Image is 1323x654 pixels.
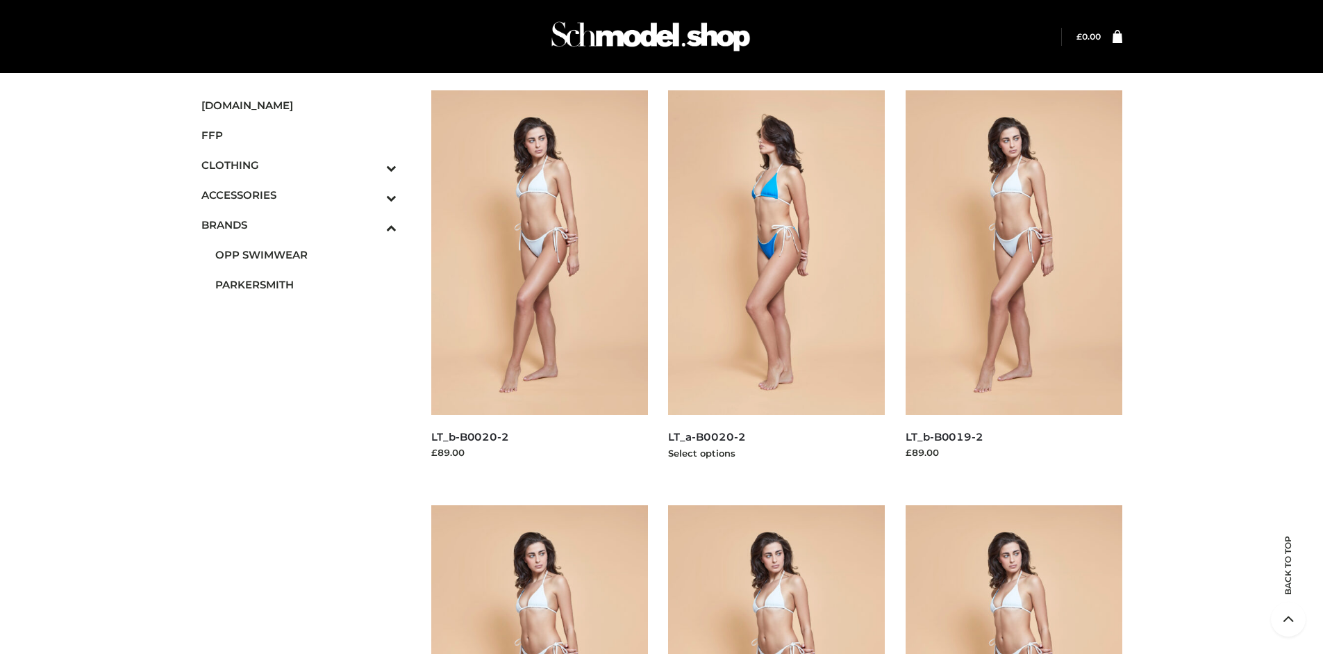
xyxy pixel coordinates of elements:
button: Toggle Submenu [348,150,397,180]
button: Toggle Submenu [348,180,397,210]
img: Schmodel Admin 964 [547,9,755,64]
span: FFP [201,127,397,143]
span: OPP SWIMWEAR [215,247,397,263]
span: CLOTHING [201,157,397,173]
a: £0.00 [1076,31,1101,42]
a: OPP SWIMWEAR [215,240,397,270]
span: ACCESSORIES [201,187,397,203]
a: LT_b-B0020-2 [431,430,509,443]
span: [DOMAIN_NAME] [201,97,397,113]
span: PARKERSMITH [215,277,397,293]
a: [DOMAIN_NAME] [201,90,397,120]
a: LT_a-B0020-2 [668,430,745,443]
div: £89.00 [906,445,1122,459]
a: PARKERSMITH [215,270,397,300]
bdi: 0.00 [1076,31,1101,42]
span: £ [1076,31,1082,42]
button: Toggle Submenu [348,210,397,240]
a: LT_b-B0019-2 [906,430,983,443]
a: CLOTHINGToggle Submenu [201,150,397,180]
a: Select options [668,448,735,459]
a: FFP [201,120,397,150]
a: ACCESSORIESToggle Submenu [201,180,397,210]
a: BRANDSToggle Submenu [201,210,397,240]
span: BRANDS [201,217,397,233]
div: £89.00 [431,445,648,459]
span: Back to top [1271,560,1306,595]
